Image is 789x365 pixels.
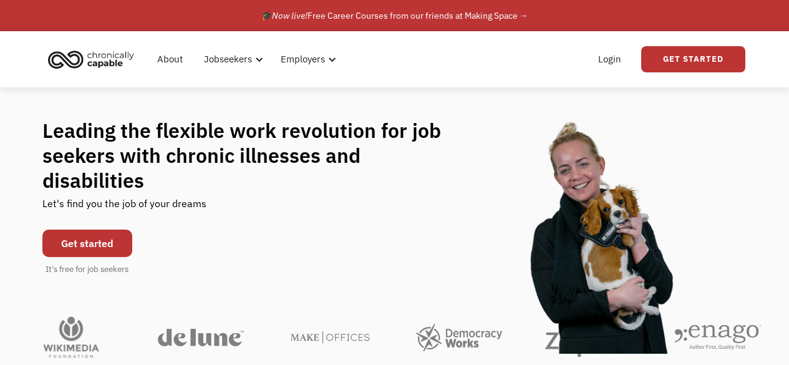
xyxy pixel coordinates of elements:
div: 🎓 Free Career Courses from our friends at Making Space → [261,8,528,23]
h1: Leading the flexible work revolution for job seekers with chronic illnesses and disabilities [42,118,465,193]
a: home [44,46,143,73]
div: Employers [281,52,325,67]
div: It's free for job seekers [46,263,128,276]
a: About [150,39,190,79]
a: Get Started [641,46,745,72]
a: Get started [42,230,132,257]
img: Chronically Capable logo [44,46,138,73]
em: Now live! [272,10,307,21]
a: Login [591,39,629,79]
div: Employers [273,39,340,79]
div: Let's find you the job of your dreams [42,193,206,223]
div: Jobseekers [204,52,252,67]
div: Jobseekers [196,39,267,79]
